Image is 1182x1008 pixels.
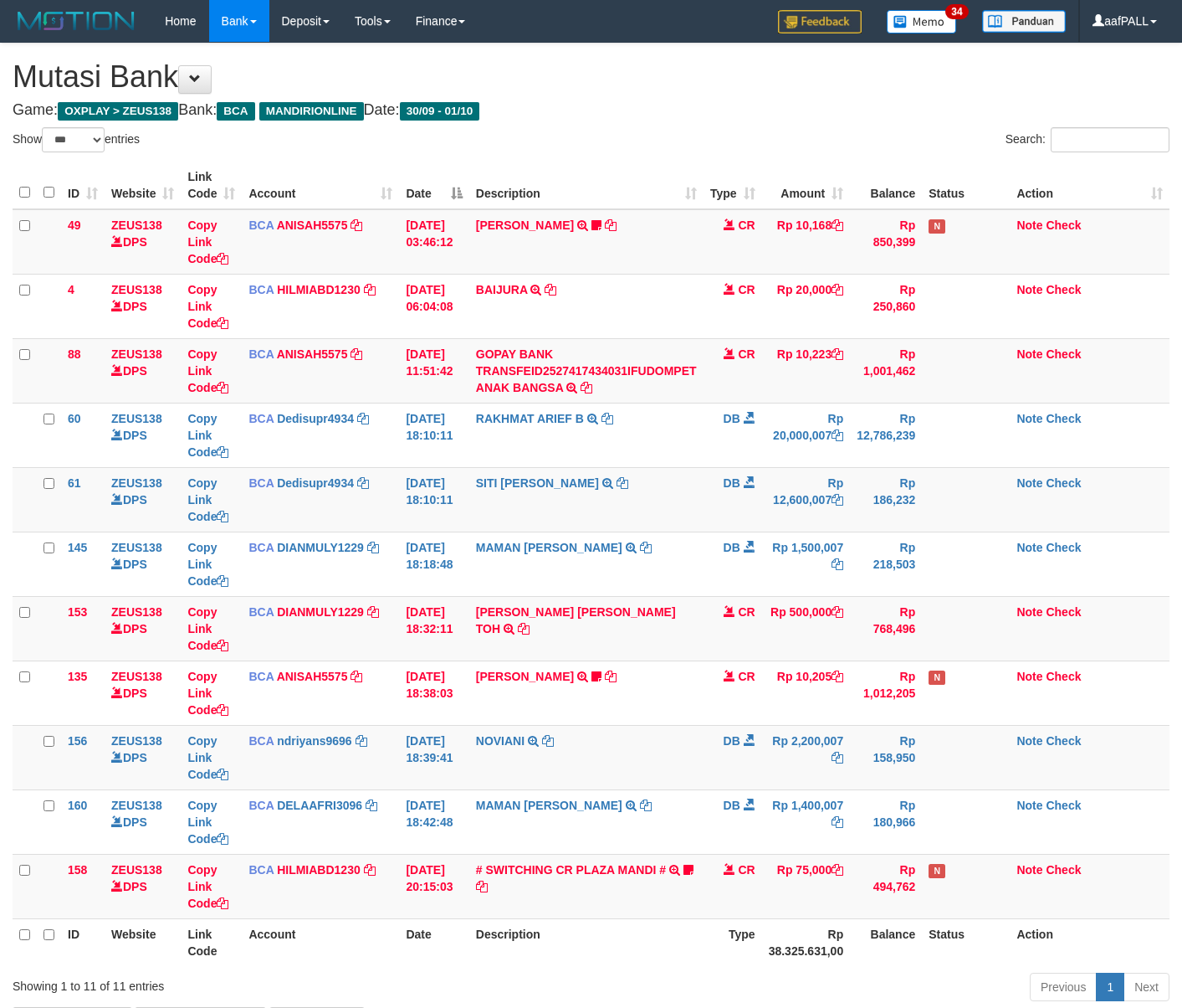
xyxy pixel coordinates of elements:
[242,162,399,209] th: Account: activate to sort column ascending
[277,734,352,748] a: ndriyans9696
[1030,973,1097,1001] a: Previous
[738,863,755,877] span: CR
[111,799,162,812] a: ZEUS138
[640,799,652,812] a: Copy MAMAN AGUSTIAN to clipboard
[111,605,162,619] a: ZEUS138
[367,541,379,554] a: Copy DIANMULY1229 to clipboard
[476,412,584,425] a: RAKHMAT ARIEF B
[187,476,228,523] a: Copy Link Code
[831,670,843,683] a: Copy Rp 10,205 to clipboard
[1016,670,1042,683] a: Note
[831,493,843,507] a: Copy Rp 12,600,007 to clipboard
[831,815,843,829] a: Copy Rp 1,400,007 to clipboard
[68,219,81,232] span: 49
[738,283,755,296] span: CR
[929,864,945,878] span: Has Note
[68,283,74,296] span: 4
[42,127,105,152] select: Showentries
[850,209,922,275] td: Rp 850,399
[366,799,377,812] a: Copy DELAAFRI3096 to clipboard
[187,734,228,781] a: Copy Link Code
[929,219,945,234] span: Has Note
[399,162,468,209] th: Date: activate to sort column descending
[1046,219,1081,232] a: Check
[1046,799,1081,812] a: Check
[58,102,178,121] span: OXPLAY > ZEUS138
[850,467,922,532] td: Rp 186,232
[277,219,348,232] a: ANISAH5575
[1046,347,1081,361] a: Check
[248,605,274,619] span: BCA
[850,532,922,596] td: Rp 218,503
[68,541,87,554] span: 145
[850,918,922,966] th: Balance
[399,338,468,403] td: [DATE] 11:51:42
[105,596,181,661] td: DPS
[1016,283,1042,296] a: Note
[357,412,369,425] a: Copy Dedisupr4934 to clipboard
[217,102,254,121] span: BCA
[248,541,274,554] span: BCA
[248,863,274,877] span: BCA
[105,532,181,596] td: DPS
[762,854,851,918] td: Rp 75,000
[111,734,162,748] a: ZEUS138
[68,347,81,361] span: 88
[738,670,755,683] span: CR
[187,541,228,588] a: Copy Link Code
[277,283,361,296] a: HILMIABD1230
[545,283,556,296] a: Copy BAIJURA to clipboard
[399,918,468,966] th: Date
[640,541,652,554] a: Copy MAMAN AGUSTIAN to clipboard
[277,799,362,812] a: DELAAFRI3096
[476,880,488,893] a: Copy # SWITCHING CR PLAZA MANDI # to clipboard
[518,622,530,635] a: Copy CARINA OCTAVIA TOH to clipboard
[704,162,762,209] th: Type: activate to sort column ascending
[738,219,755,232] span: CR
[476,605,676,635] a: [PERSON_NAME] [PERSON_NAME] TOH
[1016,863,1042,877] a: Note
[181,162,242,209] th: Link Code: activate to sort column ascending
[724,734,740,748] span: DB
[469,162,704,209] th: Description: activate to sort column ascending
[248,283,274,296] span: BCA
[399,789,468,854] td: [DATE] 18:42:48
[399,596,468,661] td: [DATE] 18:32:11
[399,725,468,789] td: [DATE] 18:39:41
[762,789,851,854] td: Rp 1,400,007
[277,412,354,425] a: Dedisupr4934
[1046,412,1081,425] a: Check
[400,102,480,121] span: 30/09 - 01/10
[187,412,228,459] a: Copy Link Code
[248,347,274,361] span: BCA
[357,476,369,490] a: Copy Dedisupr4934 to clipboard
[887,10,957,33] img: Button%20Memo.svg
[277,670,348,683] a: ANISAH5575
[1046,863,1081,877] a: Check
[248,476,274,490] span: BCA
[259,102,364,121] span: MANDIRIONLINE
[187,799,228,846] a: Copy Link Code
[724,799,740,812] span: DB
[364,283,376,296] a: Copy HILMIABD1230 to clipboard
[351,219,362,232] a: Copy ANISAH5575 to clipboard
[13,127,140,152] label: Show entries
[762,596,851,661] td: Rp 500,000
[762,661,851,725] td: Rp 10,205
[704,918,762,966] th: Type
[850,596,922,661] td: Rp 768,496
[831,283,843,296] a: Copy Rp 20,000 to clipboard
[111,347,162,361] a: ZEUS138
[13,971,480,995] div: Showing 1 to 11 of 11 entries
[831,558,843,571] a: Copy Rp 1,500,007 to clipboard
[724,412,740,425] span: DB
[476,347,697,394] a: GOPAY BANK TRANSFEID2527417434031IFUDOMPET ANAK BANGSA
[277,541,364,554] a: DIANMULY1229
[68,734,87,748] span: 156
[61,162,105,209] th: ID: activate to sort column ascending
[68,670,87,683] span: 135
[248,219,274,232] span: BCA
[469,918,704,966] th: Description
[364,863,376,877] a: Copy HILMIABD1230 to clipboard
[762,532,851,596] td: Rp 1,500,007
